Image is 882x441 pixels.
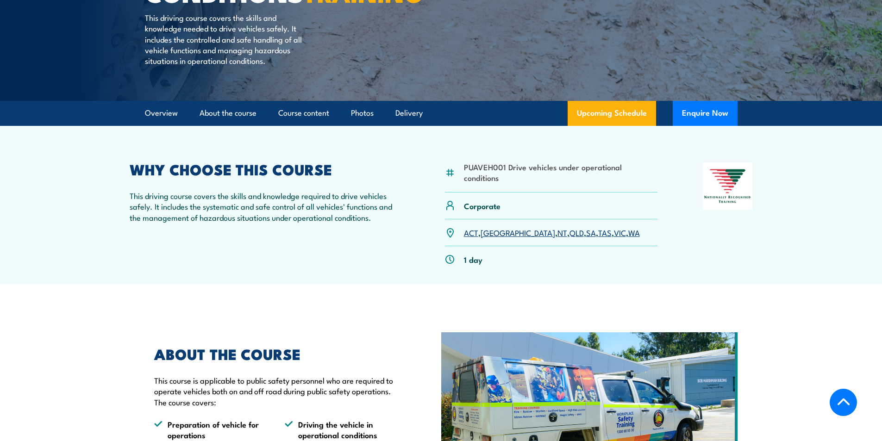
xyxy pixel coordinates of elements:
p: This driving course covers the skills and knowledge needed to drive vehicles safely. It includes ... [145,12,314,66]
a: Upcoming Schedule [568,101,656,126]
p: , , , , , , , [464,227,640,238]
p: 1 day [464,254,482,265]
a: WA [628,227,640,238]
img: Nationally Recognised Training logo. [703,162,753,210]
li: PUAVEH001 Drive vehicles under operational conditions [464,161,658,183]
a: Delivery [395,101,423,125]
a: Course content [278,101,329,125]
a: ACT [464,227,478,238]
a: VIC [614,227,626,238]
li: Preparation of vehicle for operations [154,419,268,441]
li: Driving the vehicle in operational conditions [285,419,399,441]
a: Photos [351,101,374,125]
p: This course is applicable to public safety personnel who are required to operate vehicles both on... [154,375,399,407]
h2: ABOUT THE COURSE [154,347,399,360]
a: About the course [200,101,256,125]
a: TAS [598,227,612,238]
button: Enquire Now [673,101,738,126]
a: [GEOGRAPHIC_DATA] [481,227,555,238]
p: Corporate [464,200,500,211]
a: NT [557,227,567,238]
a: Overview [145,101,178,125]
a: SA [586,227,596,238]
h2: WHY CHOOSE THIS COURSE [130,162,400,175]
p: This driving course covers the skills and knowledge required to drive vehicles safely. It include... [130,190,400,223]
a: QLD [569,227,584,238]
